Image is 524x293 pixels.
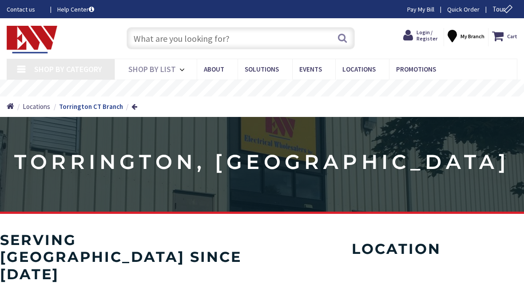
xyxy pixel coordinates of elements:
span: Locations [342,65,376,73]
span: Solutions [245,65,279,73]
a: Contact us [7,5,43,14]
span: Shop By List [128,64,176,74]
div: My Branch [448,28,484,44]
span: Login / Register [417,29,437,42]
a: Quick Order [447,5,480,14]
span: Events [299,65,322,73]
strong: Cart [507,28,517,44]
h4: Location [280,241,513,257]
a: Cart [492,28,517,44]
span: Shop By Category [34,64,102,74]
a: Locations [23,102,50,111]
a: Pay My Bill [407,5,434,14]
span: Promotions [396,65,436,73]
img: Electrical Wholesalers, Inc. [7,26,57,53]
strong: My Branch [460,33,484,40]
span: Tour [492,5,515,13]
a: Login / Register [403,28,440,43]
a: Help Center [57,5,94,14]
span: About [204,65,224,73]
strong: Torrington CT Branch [59,102,123,111]
input: What are you looking for? [127,27,355,49]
